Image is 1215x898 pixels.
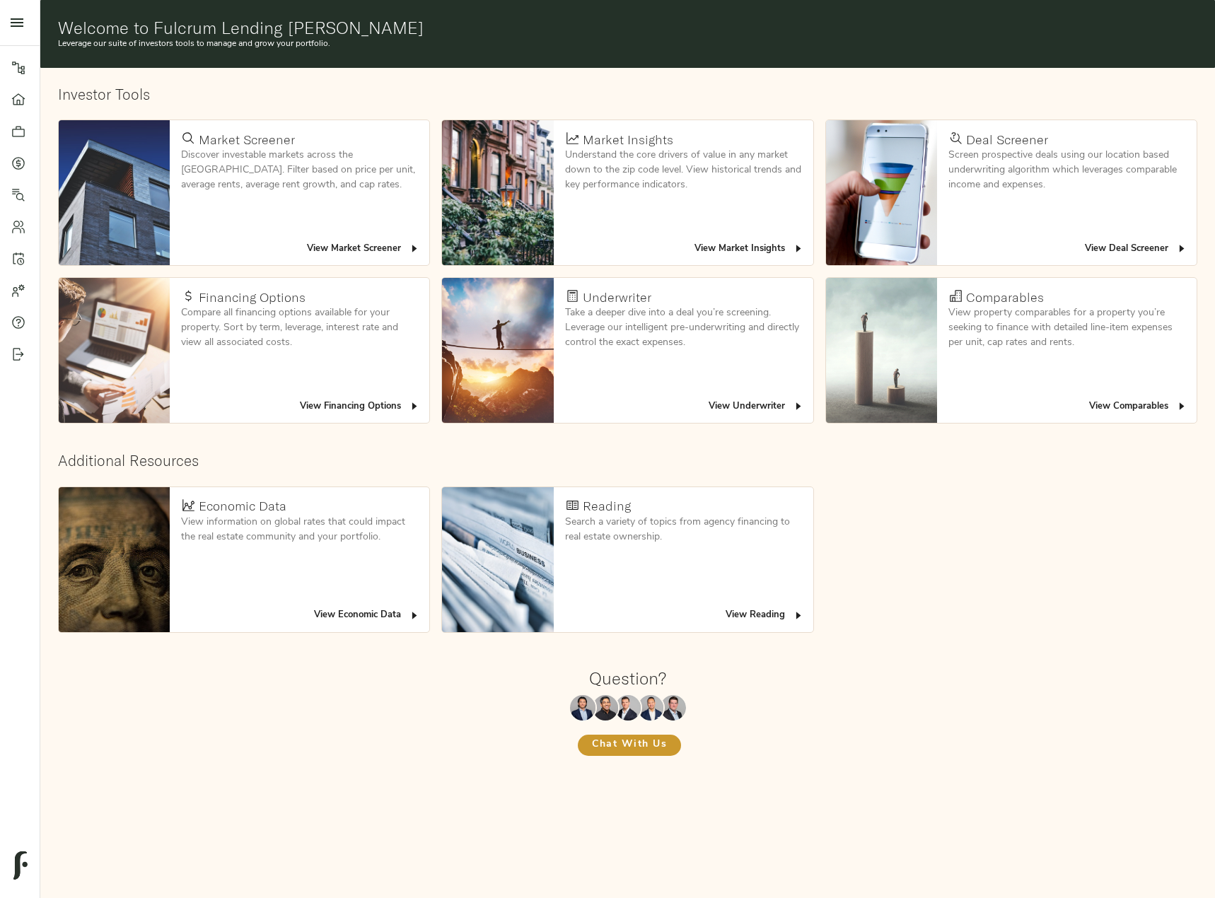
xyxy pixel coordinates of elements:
p: View property comparables for a property you’re seeking to finance with detailed line-item expens... [948,305,1185,350]
h4: Economic Data [199,498,286,514]
h2: Investor Tools [58,86,1197,103]
button: View Comparables [1086,396,1191,418]
p: Compare all financing options available for your property. Sort by term, leverage, interest rate ... [181,305,418,350]
button: View Economic Data [310,605,424,626]
p: Leverage our suite of investors tools to manage and grow your portfolio. [58,37,1197,50]
h4: Underwriter [583,290,651,305]
span: View Market Insights [694,241,804,257]
p: View information on global rates that could impact the real estate community and your portfolio. [181,515,418,544]
img: Deal Screener [826,120,937,265]
span: View Comparables [1089,399,1187,415]
h4: Market Insights [583,132,673,148]
button: View Underwriter [705,396,808,418]
img: Maxwell Wu [570,695,595,721]
h4: Financing Options [199,290,306,305]
button: View Reading [722,605,808,626]
img: Richard Le [638,695,663,721]
h4: Comparables [966,290,1044,305]
img: Financing Options [59,278,170,423]
button: Chat With Us [578,735,681,756]
span: View Financing Options [300,399,420,415]
p: Search a variety of topics from agency financing to real estate ownership. [565,515,802,544]
h4: Market Screener [199,132,295,148]
button: View Deal Screener [1081,238,1191,260]
img: Economic Data [59,487,170,632]
span: View Reading [726,607,804,624]
h4: Reading [583,498,631,514]
h1: Welcome to Fulcrum Lending [PERSON_NAME] [58,18,1197,37]
button: View Market Insights [691,238,808,260]
img: Reading [442,487,553,632]
span: View Market Screener [307,241,420,257]
img: Market Screener [59,120,170,265]
img: Comparables [826,278,937,423]
img: Underwriter [442,278,553,423]
h4: Deal Screener [966,132,1048,148]
img: Zach Frizzera [615,695,641,721]
img: Kenneth Mendonça [593,695,618,721]
button: View Market Screener [303,238,424,260]
span: Chat With Us [592,736,667,754]
span: View Underwriter [709,399,804,415]
img: Justin Stamp [661,695,686,721]
p: Screen prospective deals using our location based underwriting algorithm which leverages comparab... [948,148,1185,192]
img: Market Insights [442,120,553,265]
span: View Deal Screener [1085,241,1187,257]
button: View Financing Options [296,396,424,418]
span: View Economic Data [314,607,420,624]
h1: Question? [589,668,666,688]
p: Take a deeper dive into a deal you’re screening. Leverage our intelligent pre-underwriting and di... [565,305,802,350]
h2: Additional Resources [58,452,1197,470]
p: Discover investable markets across the [GEOGRAPHIC_DATA]. Filter based on price per unit, average... [181,148,418,192]
p: Understand the core drivers of value in any market down to the zip code level. View historical tr... [565,148,802,192]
